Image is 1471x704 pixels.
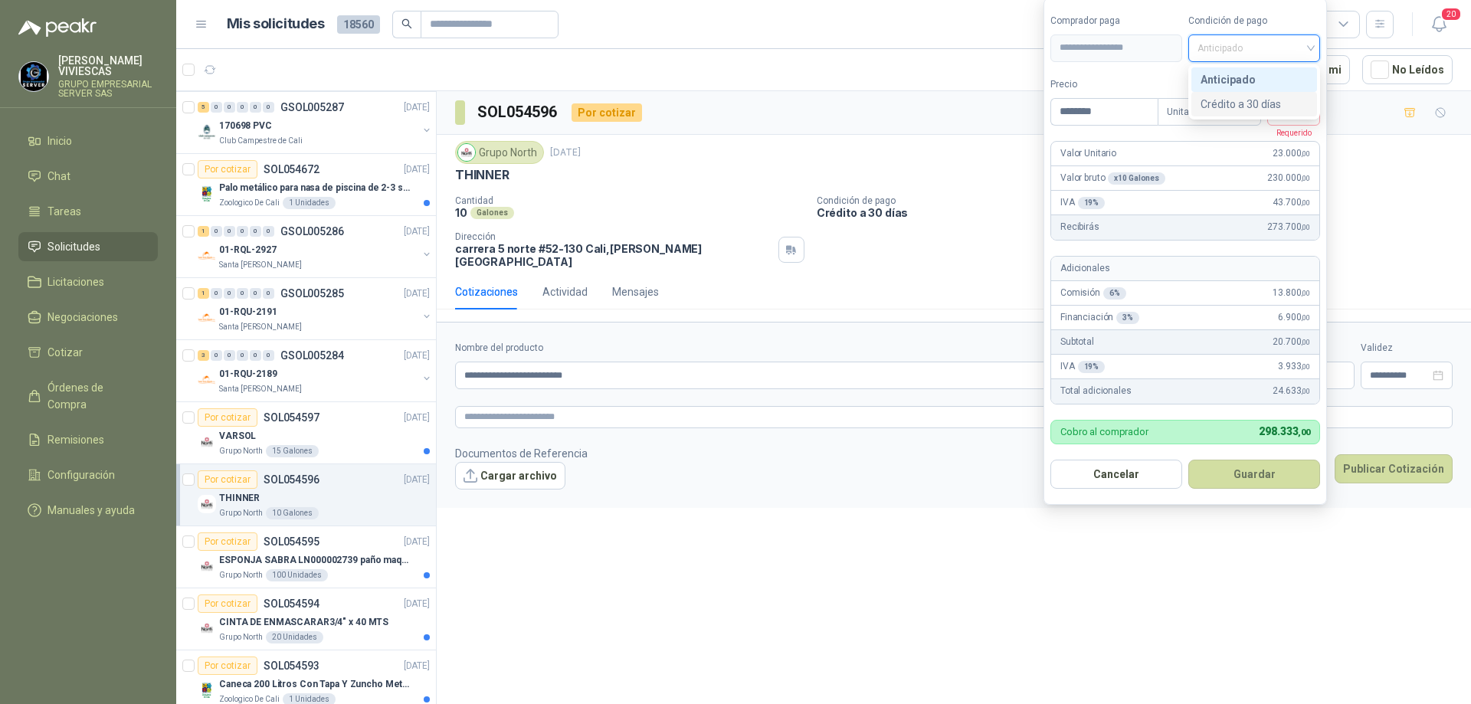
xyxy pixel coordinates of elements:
[219,321,302,333] p: Santa [PERSON_NAME]
[1201,96,1308,113] div: Crédito a 30 días
[219,259,302,271] p: Santa [PERSON_NAME]
[1078,197,1106,209] div: 19 %
[227,13,325,35] h1: Mis solicitudes
[455,231,772,242] p: Dirección
[1273,195,1310,210] span: 43.700
[280,288,344,299] p: GSOL005285
[198,532,257,551] div: Por cotizar
[1191,92,1317,116] div: Crédito a 30 días
[237,226,248,237] div: 0
[404,473,430,487] p: [DATE]
[1273,286,1310,300] span: 13.800
[198,408,257,427] div: Por cotizar
[198,309,216,327] img: Company Logo
[219,243,277,257] p: 01-RQL-2927
[1197,37,1311,60] span: Anticipado
[266,569,328,581] div: 100 Unidades
[1298,427,1310,437] span: ,00
[404,597,430,611] p: [DATE]
[1060,195,1105,210] p: IVA
[455,462,565,490] button: Cargar archivo
[263,288,274,299] div: 0
[404,659,430,673] p: [DATE]
[48,203,81,220] span: Tareas
[198,657,257,675] div: Por cotizar
[1301,223,1310,231] span: ,00
[1425,11,1453,38] button: 20
[455,283,518,300] div: Cotizaciones
[1278,310,1310,325] span: 6.900
[198,222,433,271] a: 1 0 0 0 0 0 GSOL005286[DATE] Company Logo01-RQL-2927Santa [PERSON_NAME]
[264,598,319,609] p: SOL054594
[1060,261,1109,276] p: Adicionales
[817,195,1465,206] p: Condición de pago
[219,553,410,568] p: ESPONJA SABRA LN000002739 paño maquina 3m 14cm x10 m
[198,185,216,203] img: Company Logo
[1108,172,1165,185] div: x 10 Galones
[219,383,302,395] p: Santa [PERSON_NAME]
[1060,359,1105,374] p: IVA
[1060,384,1132,398] p: Total adicionales
[401,18,412,29] span: search
[264,660,319,671] p: SOL054593
[250,226,261,237] div: 0
[176,526,436,588] a: Por cotizarSOL054595[DATE] Company LogoESPONJA SABRA LN000002739 paño maquina 3m 14cm x10 mGrupo ...
[198,681,216,699] img: Company Logo
[250,350,261,361] div: 0
[211,350,222,361] div: 0
[1103,287,1126,300] div: 6 %
[198,102,209,113] div: 5
[817,206,1465,219] p: Crédito a 30 días
[198,594,257,613] div: Por cotizar
[1060,427,1148,437] p: Cobro al comprador
[1273,146,1310,161] span: 23.000
[176,154,436,216] a: Por cotizarSOL054672[DATE] Company LogoPalo metálico para nasa de piscina de 2-3 sol.1115Zoologic...
[18,18,97,37] img: Logo peakr
[477,100,559,124] h3: SOL054596
[219,569,263,581] p: Grupo North
[404,287,430,301] p: [DATE]
[224,226,235,237] div: 0
[1301,198,1310,207] span: ,00
[1267,126,1312,139] p: Requerido
[224,102,235,113] div: 0
[18,303,158,332] a: Negociaciones
[550,146,581,160] p: [DATE]
[283,197,336,209] div: 1 Unidades
[250,288,261,299] div: 0
[18,267,158,296] a: Licitaciones
[237,350,248,361] div: 0
[219,677,410,692] p: Caneca 200 Litros Con Tapa Y Zuncho Metalico
[198,288,209,299] div: 1
[198,160,257,178] div: Por cotizar
[18,338,158,367] a: Cotizar
[542,283,588,300] div: Actividad
[219,119,272,133] p: 170698 PVC
[470,207,514,219] div: Galones
[1078,361,1106,373] div: 19 %
[455,445,588,462] p: Documentos de Referencia
[280,350,344,361] p: GSOL005284
[1060,146,1116,161] p: Valor Unitario
[48,273,104,290] span: Licitaciones
[1267,220,1310,234] span: 273.700
[266,507,319,519] div: 10 Galones
[455,341,1141,355] label: Nombre del producto
[1259,425,1310,437] span: 298.333
[48,168,70,185] span: Chat
[198,433,216,451] img: Company Logo
[18,197,158,226] a: Tareas
[404,100,430,115] p: [DATE]
[404,411,430,425] p: [DATE]
[266,631,323,643] div: 20 Unidades
[176,464,436,526] a: Por cotizarSOL054596[DATE] Company LogoTHINNERGrupo North10 Galones
[572,103,642,122] div: Por cotizar
[264,164,319,175] p: SOL054672
[219,135,303,147] p: Club Campestre de Cali
[18,373,158,419] a: Órdenes de Compra
[198,350,209,361] div: 3
[1267,171,1310,185] span: 230.000
[1201,71,1308,88] div: Anticipado
[455,141,544,164] div: Grupo North
[18,232,158,261] a: Solicitudes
